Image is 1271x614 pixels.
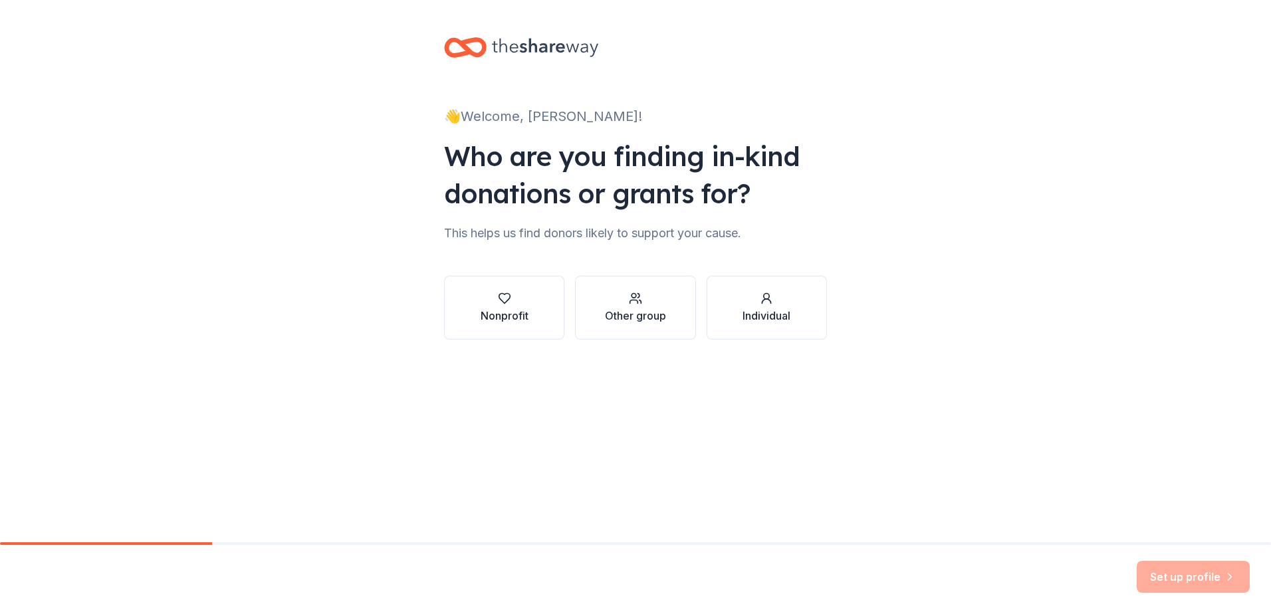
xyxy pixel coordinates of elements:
div: This helps us find donors likely to support your cause. [444,223,827,244]
div: 👋 Welcome, [PERSON_NAME]! [444,106,827,127]
button: Other group [575,276,695,340]
button: Individual [707,276,827,340]
div: Nonprofit [481,308,528,324]
div: Individual [743,308,790,324]
div: Other group [605,308,666,324]
div: Who are you finding in-kind donations or grants for? [444,138,827,212]
button: Nonprofit [444,276,564,340]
